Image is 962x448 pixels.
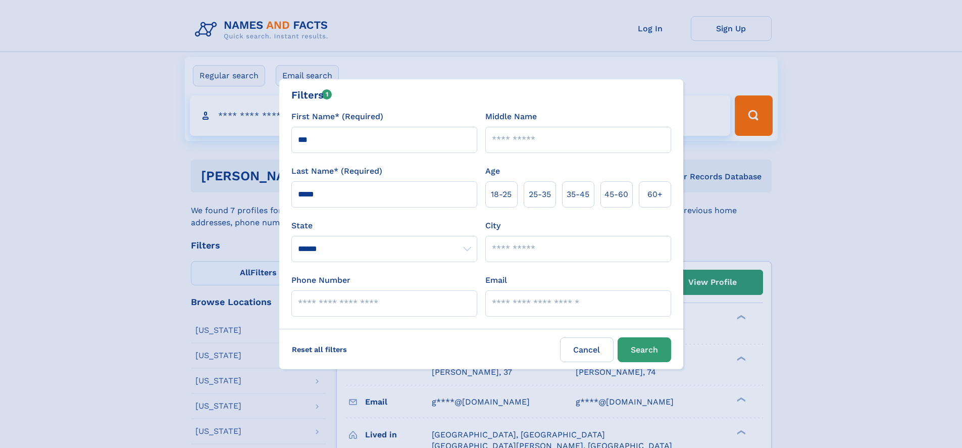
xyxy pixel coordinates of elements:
[485,220,500,232] label: City
[567,188,589,201] span: 35‑45
[604,188,628,201] span: 45‑60
[485,274,507,286] label: Email
[560,337,614,362] label: Cancel
[285,337,353,362] label: Reset all filters
[291,87,332,103] div: Filters
[485,111,537,123] label: Middle Name
[618,337,671,362] button: Search
[291,274,350,286] label: Phone Number
[529,188,551,201] span: 25‑35
[647,188,663,201] span: 60+
[291,220,477,232] label: State
[291,165,382,177] label: Last Name* (Required)
[491,188,512,201] span: 18‑25
[485,165,500,177] label: Age
[291,111,383,123] label: First Name* (Required)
